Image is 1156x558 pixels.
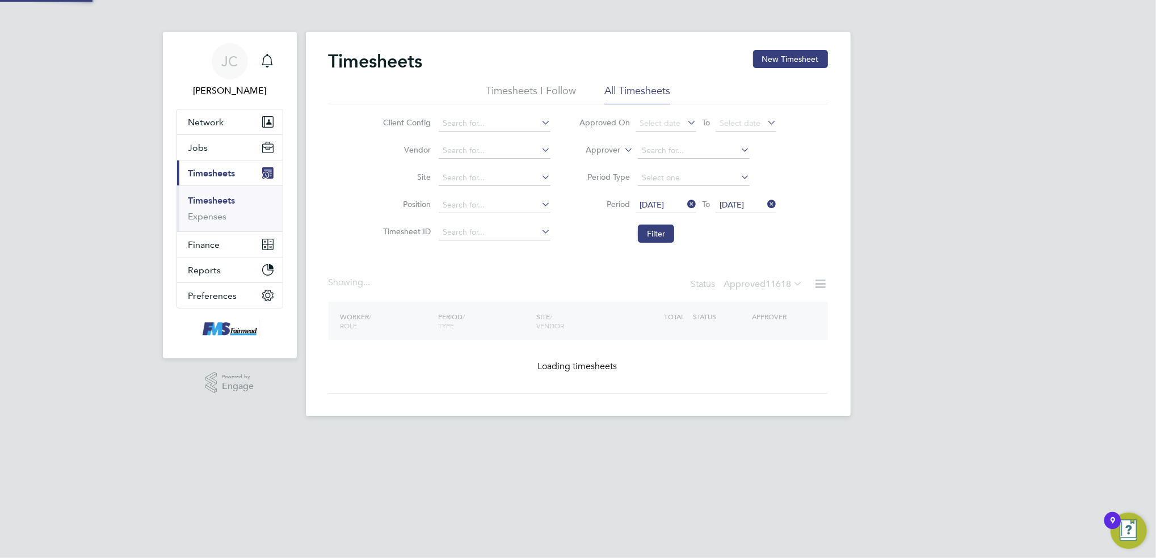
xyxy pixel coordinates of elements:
span: [DATE] [720,200,744,210]
li: All Timesheets [604,84,670,104]
span: Jobs [188,142,208,153]
h2: Timesheets [329,50,423,73]
li: Timesheets I Follow [486,84,576,104]
input: Search for... [439,170,550,186]
span: 11618 [766,278,792,290]
button: Reports [177,257,283,282]
span: Select date [640,118,680,128]
input: Search for... [439,197,550,213]
div: Showing [329,277,373,289]
label: Timesheet ID [380,226,431,236]
button: Preferences [177,283,283,308]
a: Go to home page [176,320,283,338]
button: Jobs [177,135,283,160]
a: Expenses [188,211,227,222]
a: JC[PERSON_NAME] [176,43,283,98]
label: Approver [569,145,620,156]
label: Vendor [380,145,431,155]
a: Powered byEngage [205,372,254,394]
button: Open Resource Center, 9 new notifications [1111,513,1147,549]
input: Select one [638,170,750,186]
span: Timesheets [188,168,236,179]
span: Reports [188,265,221,276]
nav: Main navigation [163,32,297,358]
input: Search for... [439,143,550,159]
span: [DATE] [640,200,664,210]
button: New Timesheet [753,50,828,68]
div: Timesheets [177,185,283,231]
label: Approved On [579,117,630,128]
span: Network [188,117,224,128]
button: Filter [638,225,674,243]
span: Finance [188,239,220,250]
div: Status [691,277,805,293]
label: Period Type [579,172,630,182]
label: Approved [724,278,803,290]
input: Search for... [638,143,750,159]
span: To [699,115,713,130]
button: Timesheets [177,160,283,185]
label: Site [380,172,431,182]
input: Search for... [439,225,550,240]
span: To [699,197,713,212]
span: JC [221,54,238,69]
span: Preferences [188,290,237,301]
label: Position [380,199,431,209]
button: Network [177,109,283,134]
a: Timesheets [188,195,236,206]
label: Client Config [380,117,431,128]
span: ... [364,277,371,288]
span: Joanne Conway [176,84,283,98]
div: 9 [1110,521,1115,535]
input: Search for... [439,116,550,132]
span: Select date [720,118,760,128]
span: Engage [222,382,254,391]
img: f-mead-logo-retina.png [200,320,260,338]
span: Powered by [222,372,254,382]
label: Period [579,199,630,209]
button: Finance [177,232,283,257]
